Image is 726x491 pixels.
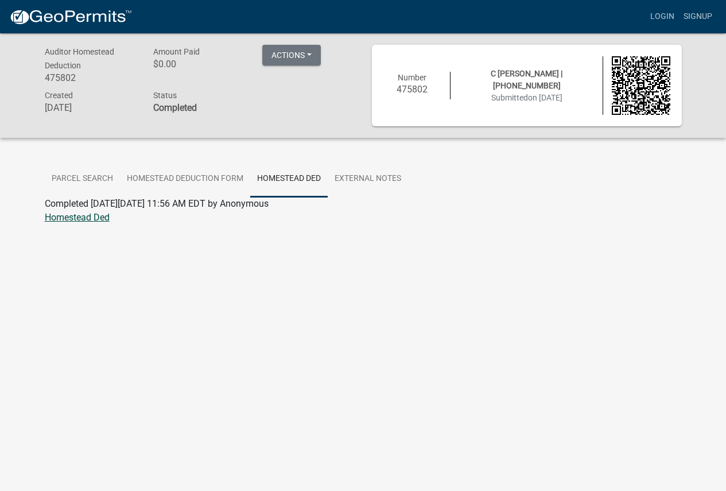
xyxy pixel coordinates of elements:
[45,102,137,113] h6: [DATE]
[328,161,408,198] a: External Notes
[153,47,200,56] span: Amount Paid
[491,93,562,102] span: Submitted on [DATE]
[612,56,670,115] img: QR code
[153,91,177,100] span: Status
[491,69,562,90] span: C [PERSON_NAME] | [PHONE_NUMBER]
[45,198,269,209] span: Completed [DATE][DATE] 11:56 AM EDT by Anonymous
[45,161,120,198] a: Parcel search
[646,6,679,28] a: Login
[153,59,245,69] h6: $0.00
[45,47,114,70] span: Auditor Homestead Deduction
[120,161,250,198] a: Homestead Deduction Form
[45,212,110,223] a: Homestead Ded
[250,161,328,198] a: Homestead Ded
[262,45,321,65] button: Actions
[45,72,137,83] h6: 475802
[153,102,197,113] strong: Completed
[45,91,73,100] span: Created
[398,73,426,82] span: Number
[679,6,717,28] a: Signup
[383,84,442,95] h6: 475802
